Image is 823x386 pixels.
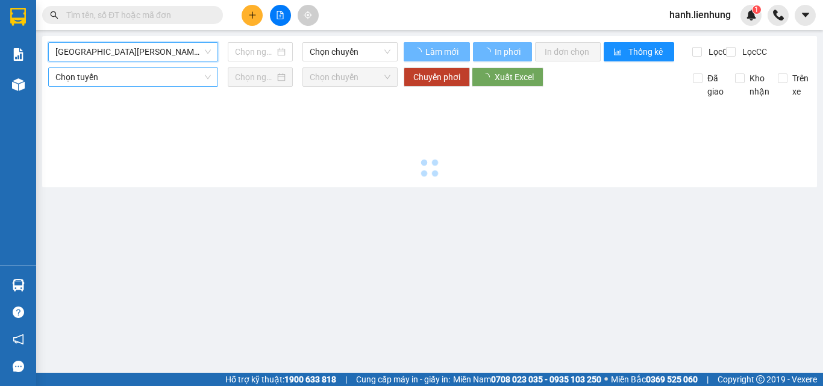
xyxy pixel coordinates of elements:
[284,375,336,384] strong: 1900 633 818
[310,68,390,86] span: Chọn chuyến
[225,373,336,386] span: Hỗ trợ kỹ thuật:
[298,5,319,26] button: aim
[235,70,275,84] input: Chọn ngày
[404,67,470,87] button: Chuyển phơi
[13,361,24,372] span: message
[13,307,24,318] span: question-circle
[12,78,25,91] img: warehouse-icon
[703,72,728,98] span: Đã giao
[660,7,740,22] span: hanh.lienhung
[756,375,765,384] span: copyright
[800,10,811,20] span: caret-down
[646,375,698,384] strong: 0369 525 060
[425,45,460,58] span: Làm mới
[473,42,532,61] button: In phơi
[270,5,291,26] button: file-add
[304,11,312,19] span: aim
[242,5,263,26] button: plus
[12,279,25,291] img: warehouse-icon
[491,375,601,384] strong: 0708 023 035 - 0935 103 250
[55,43,211,61] span: Nha Trang - Châu Đốc
[235,45,275,58] input: Chọn ngày
[413,48,424,56] span: loading
[795,5,816,26] button: caret-down
[773,10,784,20] img: phone-icon
[745,72,774,98] span: Kho nhận
[55,68,211,86] span: Chọn tuyến
[704,45,735,58] span: Lọc CR
[453,373,601,386] span: Miền Nam
[276,11,284,19] span: file-add
[753,5,761,14] sup: 1
[404,42,470,61] button: Làm mới
[707,373,709,386] span: |
[356,373,450,386] span: Cung cấp máy in - giấy in:
[248,11,257,19] span: plus
[604,42,674,61] button: bar-chartThống kê
[495,45,522,58] span: In phơi
[10,8,26,26] img: logo-vxr
[754,5,759,14] span: 1
[66,8,208,22] input: Tìm tên, số ĐT hoặc mã đơn
[787,72,813,98] span: Trên xe
[472,67,543,87] button: Xuất Excel
[737,45,769,58] span: Lọc CC
[604,377,608,382] span: ⚪️
[12,48,25,61] img: solution-icon
[611,373,698,386] span: Miền Bắc
[535,42,601,61] button: In đơn chọn
[628,45,665,58] span: Thống kê
[613,48,624,57] span: bar-chart
[483,48,493,56] span: loading
[310,43,390,61] span: Chọn chuyến
[13,334,24,345] span: notification
[746,10,757,20] img: icon-new-feature
[50,11,58,19] span: search
[345,373,347,386] span: |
